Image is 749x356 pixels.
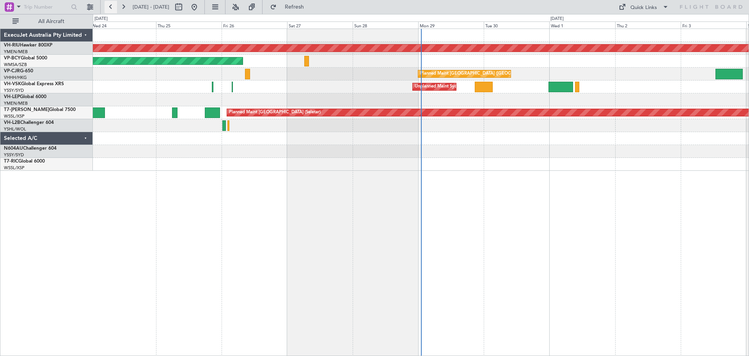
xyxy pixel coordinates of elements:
a: VH-L2BChallenger 604 [4,120,54,125]
a: YMEN/MEB [4,100,28,106]
div: Wed 24 [90,21,156,29]
div: Unplanned Maint Sydney ([PERSON_NAME] Intl) [415,81,511,93]
span: N604AU [4,146,23,151]
div: Sat 27 [287,21,353,29]
div: Quick Links [630,4,657,12]
a: WMSA/SZB [4,62,27,68]
span: VH-RIU [4,43,20,48]
div: Thu 2 [615,21,681,29]
div: [DATE] [550,16,564,22]
div: Thu 25 [156,21,222,29]
a: VH-RIUHawker 800XP [4,43,52,48]
div: [DATE] [94,16,108,22]
a: T7-RICGlobal 6000 [4,159,45,164]
a: VP-CJRG-650 [4,69,33,73]
span: VH-L2B [4,120,20,125]
a: WSSL/XSP [4,113,25,119]
a: YMEN/MEB [4,49,28,55]
span: T7-[PERSON_NAME] [4,107,49,112]
span: VP-BCY [4,56,21,61]
a: VH-VSKGlobal Express XRS [4,82,64,86]
a: YSSY/SYD [4,88,24,93]
div: Planned Maint [GEOGRAPHIC_DATA] (Seletar) [229,107,321,118]
div: Mon 29 [418,21,484,29]
input: Trip Number [24,1,69,13]
span: [DATE] - [DATE] [133,4,169,11]
button: Quick Links [615,1,673,13]
span: VH-VSK [4,82,21,86]
span: VP-CJR [4,69,20,73]
a: VH-LEPGlobal 6000 [4,95,46,99]
div: Fri 3 [681,21,746,29]
a: N604AUChallenger 604 [4,146,57,151]
div: Fri 26 [222,21,287,29]
span: All Aircraft [20,19,82,24]
a: VHHH/HKG [4,75,27,81]
a: T7-[PERSON_NAME]Global 7500 [4,107,76,112]
div: Sun 28 [353,21,418,29]
span: T7-RIC [4,159,18,164]
span: VH-LEP [4,95,20,99]
div: Wed 1 [549,21,615,29]
a: WSSL/XSP [4,165,25,171]
a: YSHL/WOL [4,126,26,132]
button: Refresh [266,1,313,13]
span: Refresh [278,4,311,10]
button: All Aircraft [9,15,85,28]
a: YSSY/SYD [4,152,24,158]
a: VP-BCYGlobal 5000 [4,56,47,61]
div: Tue 30 [484,21,549,29]
div: Planned Maint [GEOGRAPHIC_DATA] ([GEOGRAPHIC_DATA] Intl) [420,68,550,80]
